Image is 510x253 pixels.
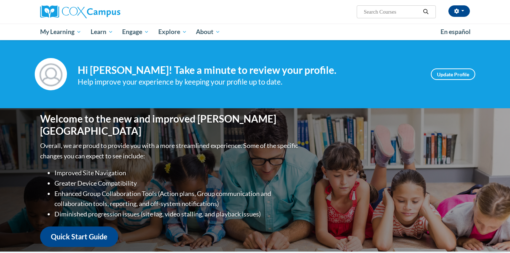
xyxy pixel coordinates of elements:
span: Engage [122,28,149,36]
a: My Learning [35,24,86,40]
a: Engage [117,24,154,40]
a: Learn [86,24,118,40]
p: Overall, we are proud to provide you with a more streamlined experience. Some of the specific cha... [40,140,300,161]
span: En español [441,28,471,35]
img: Profile Image [35,58,67,90]
li: Diminished progression issues (site lag, video stalling, and playback issues) [54,209,300,219]
div: Main menu [29,24,481,40]
img: Cox Campus [40,5,120,18]
a: Cox Campus [40,5,176,18]
span: Learn [91,28,113,36]
li: Enhanced Group Collaboration Tools (Action plans, Group communication and collaboration tools, re... [54,188,300,209]
input: Search Courses [363,8,420,16]
a: Update Profile [431,68,475,80]
a: En español [436,24,475,39]
h1: Welcome to the new and improved [PERSON_NAME][GEOGRAPHIC_DATA] [40,113,300,137]
button: Account Settings [448,5,470,17]
div: Help improve your experience by keeping your profile up to date. [78,76,420,88]
a: About [192,24,225,40]
span: About [196,28,220,36]
iframe: Button to launch messaging window [481,224,504,247]
li: Improved Site Navigation [54,168,300,178]
h4: Hi [PERSON_NAME]! Take a minute to review your profile. [78,64,420,76]
a: Quick Start Guide [40,226,118,247]
li: Greater Device Compatibility [54,178,300,188]
a: Explore [154,24,192,40]
span: Explore [158,28,187,36]
span: My Learning [40,28,81,36]
button: Search [420,8,431,16]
